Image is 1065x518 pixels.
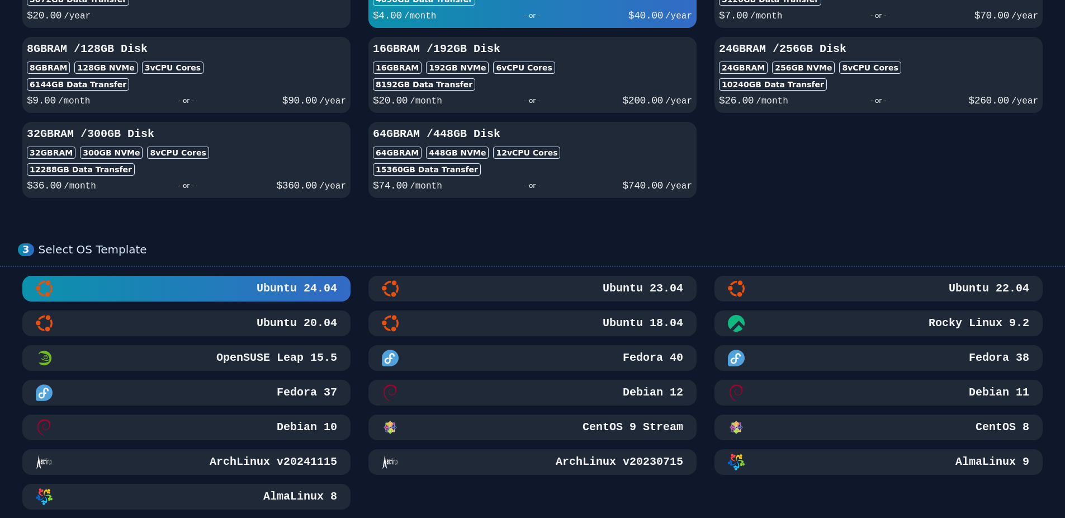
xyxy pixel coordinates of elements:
span: /month [410,96,442,106]
button: CentOS 9 StreamCentOS 9 Stream [368,415,697,440]
span: /year [665,96,692,106]
h3: CentOS 8 [973,420,1029,435]
span: $ 40.00 [628,10,663,21]
img: Ubuntu 24.04 [36,280,53,297]
h3: Ubuntu 23.04 [600,281,683,296]
span: $ 260.00 [969,95,1009,106]
span: $ 90.00 [282,95,317,106]
div: 8 vCPU Cores [839,62,901,74]
div: - or - [436,8,628,23]
img: CentOS 9 Stream [382,419,399,436]
img: Debian 10 [36,419,53,436]
img: Fedora 37 [36,384,53,401]
button: OpenSUSE Leap 15.5 MinimalOpenSUSE Leap 15.5 [22,345,351,371]
button: Ubuntu 22.04Ubuntu 22.04 [714,276,1043,302]
h3: Debian 11 [967,385,1029,401]
div: - or - [782,8,974,23]
span: $ 360.00 [277,180,317,191]
h3: AlmaLinux 8 [261,489,337,505]
div: - or - [442,93,623,109]
span: $ 740.00 [623,180,663,191]
span: /year [665,11,692,21]
span: /year [1011,11,1038,21]
div: 15360 GB Data Transfer [373,163,481,176]
div: 3 [18,243,34,256]
div: 64GB RAM [373,147,422,159]
img: CentOS 8 [728,419,745,436]
button: Debian 10Debian 10 [22,415,351,440]
div: - or - [96,178,277,194]
div: - or - [90,93,282,109]
span: /year [319,181,346,191]
div: 10240 GB Data Transfer [719,78,827,91]
span: $ 74.00 [373,180,408,191]
img: Rocky Linux 9.2 [728,315,745,332]
div: Select OS Template [39,243,1047,257]
button: Ubuntu 23.04Ubuntu 23.04 [368,276,697,302]
span: $ 4.00 [373,10,402,21]
button: 16GBRAM /192GB Disk16GBRAM192GB NVMe6vCPU Cores8192GB Data Transfer$20.00/month- or -$200.00/year [368,37,697,113]
h3: 16GB RAM / 192 GB Disk [373,41,692,57]
span: /month [750,11,783,21]
img: Ubuntu 20.04 [36,315,53,332]
h3: Rocky Linux 9.2 [926,315,1029,331]
h3: Fedora 40 [621,350,683,366]
button: AlmaLinux 9AlmaLinux 9 [714,449,1043,475]
button: Fedora 37Fedora 37 [22,380,351,406]
img: AlmaLinux 9 [728,454,745,470]
button: Fedora 38Fedora 38 [714,345,1043,371]
h3: 24GB RAM / 256 GB Disk [719,41,1038,57]
span: /month [410,181,442,191]
h3: 64GB RAM / 448 GB Disk [373,126,692,142]
div: 24GB RAM [719,62,768,74]
div: - or - [788,93,969,109]
img: ArchLinux v20230715 [382,454,399,470]
h3: 8GB RAM / 128 GB Disk [27,41,346,57]
div: 8 vCPU Cores [147,147,209,159]
h3: Fedora 37 [274,385,337,401]
button: Fedora 40Fedora 40 [368,345,697,371]
div: 12288 GB Data Transfer [27,163,135,176]
span: /year [1011,96,1038,106]
span: /year [64,11,91,21]
img: Fedora 38 [728,350,745,366]
button: Debian 11Debian 11 [714,380,1043,406]
div: 12 vCPU Cores [493,147,560,159]
img: Ubuntu 18.04 [382,315,399,332]
button: 24GBRAM /256GB Disk24GBRAM256GB NVMe8vCPU Cores10240GB Data Transfer$26.00/month- or -$260.00/year [714,37,1043,113]
h3: Ubuntu 18.04 [600,315,683,331]
div: 256 GB NVMe [772,62,835,74]
h3: ArchLinux v20230715 [553,454,683,470]
button: Rocky Linux 9.2Rocky Linux 9.2 [714,310,1043,336]
button: ArchLinux v20230715ArchLinux v20230715 [368,449,697,475]
div: 6 vCPU Cores [493,62,555,74]
img: Ubuntu 22.04 [728,280,745,297]
div: 300 GB NVMe [80,147,143,159]
div: 8GB RAM [27,62,70,74]
div: 192 GB NVMe [426,62,489,74]
img: ArchLinux v20241115 [36,454,53,470]
span: /month [404,11,437,21]
span: /year [319,96,346,106]
img: OpenSUSE Leap 15.5 Minimal [36,350,53,366]
span: $ 36.00 [27,180,61,191]
button: Debian 12Debian 12 [368,380,697,406]
h3: Ubuntu 24.04 [254,281,337,296]
button: 8GBRAM /128GB Disk8GBRAM128GB NVMe3vCPU Cores6144GB Data Transfer$9.00/month- or -$90.00/year [22,37,351,113]
div: 6144 GB Data Transfer [27,78,129,91]
img: Fedora 40 [382,350,399,366]
h3: 32GB RAM / 300 GB Disk [27,126,346,142]
span: /year [665,181,692,191]
div: 16GB RAM [373,62,422,74]
h3: Ubuntu 20.04 [254,315,337,331]
span: $ 26.00 [719,95,754,106]
button: Ubuntu 18.04Ubuntu 18.04 [368,310,697,336]
h3: Debian 10 [274,420,337,435]
h3: Ubuntu 22.04 [946,281,1029,296]
button: 64GBRAM /448GB Disk64GBRAM448GB NVMe12vCPU Cores15360GB Data Transfer$74.00/month- or -$740.00/year [368,122,697,198]
h3: AlmaLinux 9 [953,454,1029,470]
img: Debian 12 [382,384,399,401]
span: /month [64,181,96,191]
span: $ 20.00 [373,95,408,106]
div: 448 GB NVMe [426,147,489,159]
